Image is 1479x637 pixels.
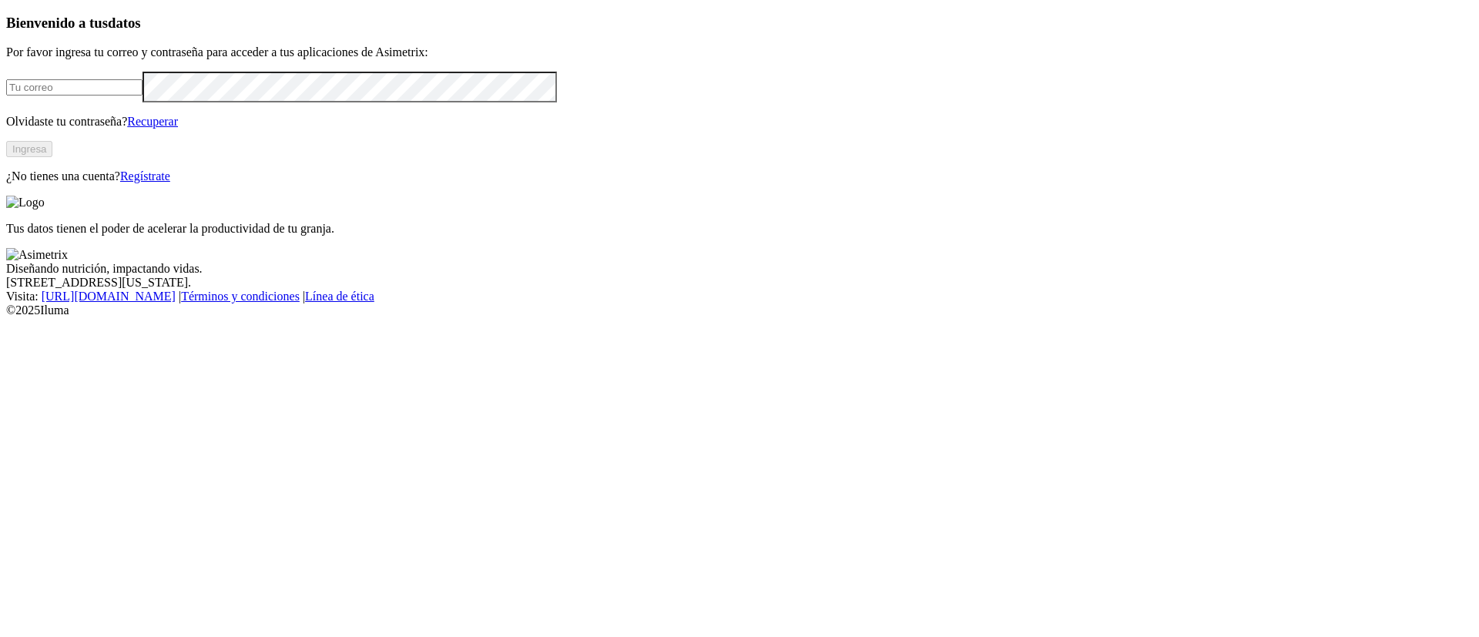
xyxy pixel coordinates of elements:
a: Línea de ética [305,290,374,303]
a: Términos y condiciones [181,290,300,303]
div: [STREET_ADDRESS][US_STATE]. [6,276,1473,290]
a: [URL][DOMAIN_NAME] [42,290,176,303]
a: Recuperar [127,115,178,128]
input: Tu correo [6,79,143,96]
p: Olvidaste tu contraseña? [6,115,1473,129]
p: Por favor ingresa tu correo y contraseña para acceder a tus aplicaciones de Asimetrix: [6,45,1473,59]
div: © 2025 Iluma [6,303,1473,317]
p: Tus datos tienen el poder de acelerar la productividad de tu granja. [6,222,1473,236]
img: Asimetrix [6,248,68,262]
button: Ingresa [6,141,52,157]
p: ¿No tienes una cuenta? [6,169,1473,183]
div: Visita : | | [6,290,1473,303]
div: Diseñando nutrición, impactando vidas. [6,262,1473,276]
span: datos [108,15,141,31]
h3: Bienvenido a tus [6,15,1473,32]
img: Logo [6,196,45,210]
a: Regístrate [120,169,170,183]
